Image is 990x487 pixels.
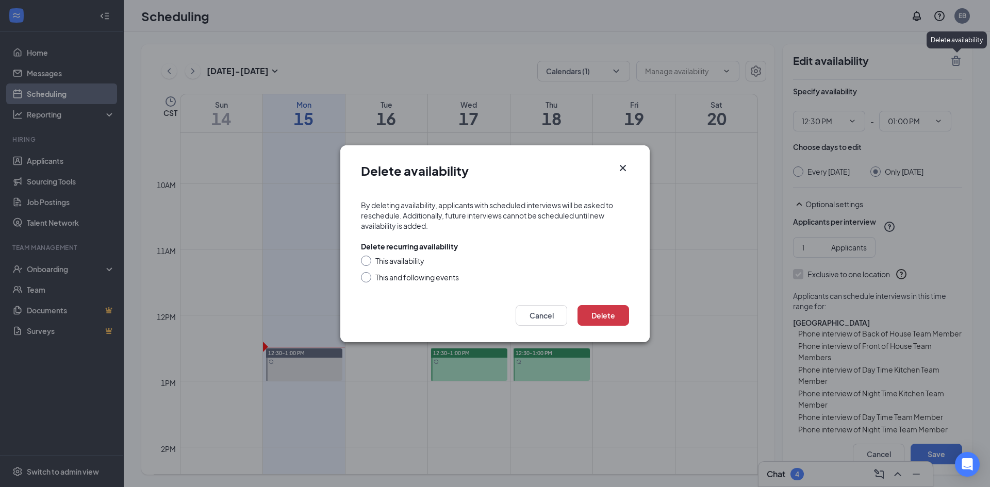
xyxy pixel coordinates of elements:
div: Open Intercom Messenger [955,452,980,477]
button: Delete [577,305,629,326]
svg: Cross [617,162,629,174]
div: This and following events [375,272,459,282]
h1: Delete availability [361,162,469,179]
button: Cancel [516,305,567,326]
div: Delete recurring availability [361,241,458,251]
div: Delete availability [927,31,987,48]
div: This availability [375,256,424,266]
button: Close [617,162,629,174]
div: By deleting availability, applicants with scheduled interviews will be asked to reschedule. Addit... [361,200,629,231]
